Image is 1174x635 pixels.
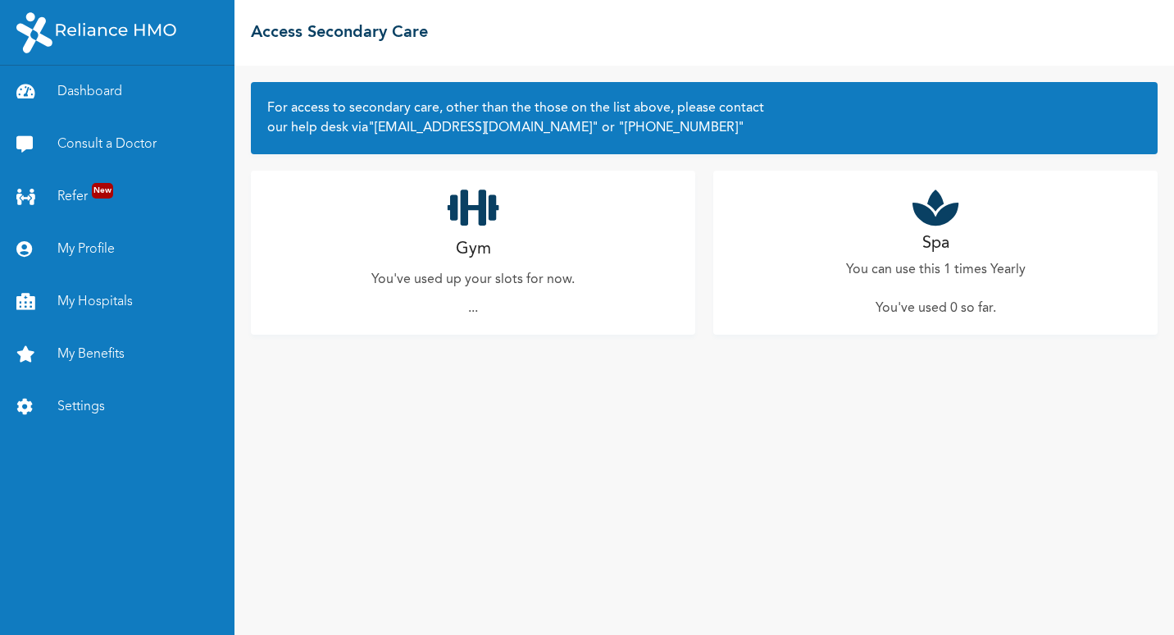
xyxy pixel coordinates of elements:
p: You've used 0 so far . [876,299,996,318]
a: "[EMAIL_ADDRESS][DOMAIN_NAME]" [368,121,598,135]
p: You can use this 1 times Yearly [846,260,1026,280]
p: You've used up your slots for now. [371,270,575,290]
h2: Spa [922,231,949,256]
p: ... [468,299,478,318]
img: RelianceHMO's Logo [16,12,176,53]
h2: Gym [456,237,491,262]
span: New [92,183,113,199]
h2: Access Secondary Care [251,21,428,45]
a: "[PHONE_NUMBER]" [615,121,744,135]
h2: For access to secondary care, other than the those on the list above, please contact our help des... [267,98,1141,138]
